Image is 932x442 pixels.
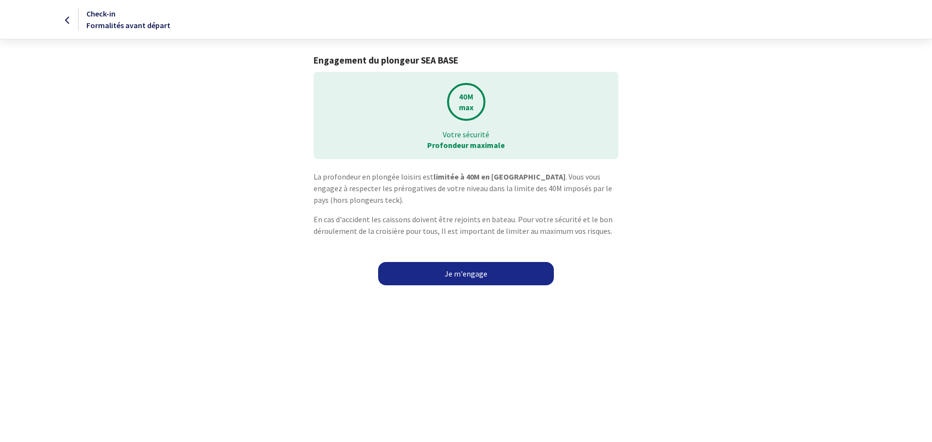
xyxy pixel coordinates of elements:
a: Je m'engage [378,262,554,285]
span: Check-in Formalités avant départ [86,9,170,30]
p: La profondeur en plongée loisirs est . Vous vous engagez à respecter les prérogatives de votre ni... [314,171,618,206]
h1: Engagement du plongeur SEA BASE [314,55,618,66]
p: En cas d'accident les caissons doivent être rejoints en bateau. Pour votre sécurité et le bon dér... [314,213,618,237]
strong: limitée à 40M en [GEOGRAPHIC_DATA] [433,172,566,181]
p: Votre sécurité [320,129,611,140]
strong: Profondeur maximale [427,140,505,150]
